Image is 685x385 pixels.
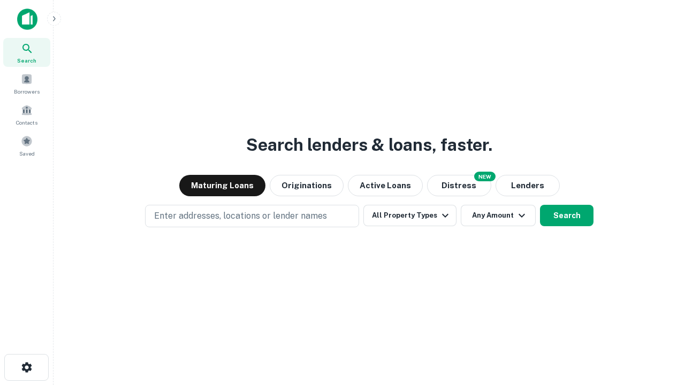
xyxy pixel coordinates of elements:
[270,175,344,196] button: Originations
[16,118,37,127] span: Contacts
[363,205,456,226] button: All Property Types
[17,9,37,30] img: capitalize-icon.png
[14,87,40,96] span: Borrowers
[246,132,492,158] h3: Search lenders & loans, faster.
[348,175,423,196] button: Active Loans
[474,172,496,181] div: NEW
[461,205,536,226] button: Any Amount
[179,175,265,196] button: Maturing Loans
[427,175,491,196] button: Search distressed loans with lien and other non-mortgage details.
[3,100,50,129] a: Contacts
[3,69,50,98] a: Borrowers
[3,131,50,160] a: Saved
[145,205,359,227] button: Enter addresses, locations or lender names
[631,299,685,351] iframe: Chat Widget
[496,175,560,196] button: Lenders
[3,38,50,67] a: Search
[17,56,36,65] span: Search
[154,210,327,222] p: Enter addresses, locations or lender names
[540,205,593,226] button: Search
[19,149,35,158] span: Saved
